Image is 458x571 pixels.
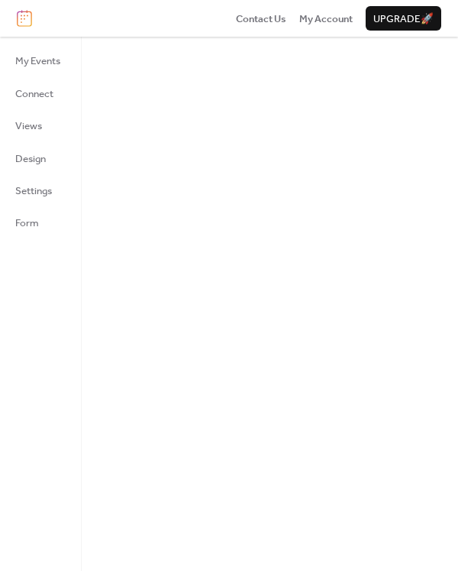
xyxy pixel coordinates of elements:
[15,151,46,167] span: Design
[236,11,286,26] a: Contact Us
[15,54,60,69] span: My Events
[6,210,69,235] a: Form
[17,10,32,27] img: logo
[373,11,434,27] span: Upgrade 🚀
[15,216,39,231] span: Form
[299,11,353,27] span: My Account
[6,113,69,138] a: Views
[15,118,42,134] span: Views
[299,11,353,26] a: My Account
[6,81,69,105] a: Connect
[236,11,286,27] span: Contact Us
[15,86,53,102] span: Connect
[15,183,52,199] span: Settings
[6,48,69,73] a: My Events
[6,146,69,170] a: Design
[366,6,441,31] button: Upgrade🚀
[6,178,69,203] a: Settings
